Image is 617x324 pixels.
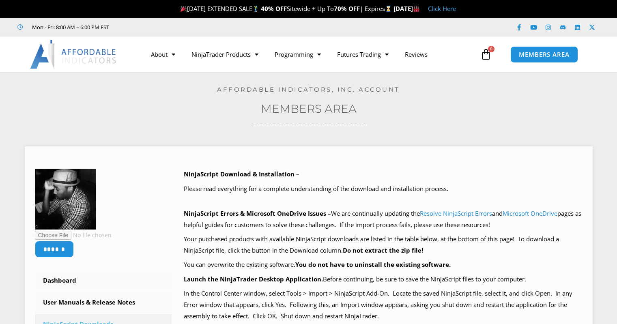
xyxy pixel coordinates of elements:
a: Dashboard [35,270,172,291]
a: Futures Trading [329,45,397,64]
strong: 40% OFF [261,4,287,13]
a: Microsoft OneDrive [503,209,557,217]
b: Launch the NinjaTrader Desktop Application. [184,275,323,283]
strong: 70% OFF [334,4,360,13]
span: Mon - Fri: 8:00 AM – 6:00 PM EST [30,22,109,32]
img: 🏌️‍♂️ [253,6,259,12]
p: Please read everything for a complete understanding of the download and installation process. [184,183,583,195]
a: Resolve NinjaScript Errors [420,209,492,217]
p: You can overwrite the existing software. [184,259,583,270]
img: ⌛ [385,6,391,12]
a: MEMBERS AREA [510,46,578,63]
a: About [143,45,183,64]
a: Affordable Indicators, Inc. Account [217,86,400,93]
a: Reviews [397,45,436,64]
a: User Manuals & Release Notes [35,292,172,313]
img: 🏭 [413,6,419,12]
a: Programming [267,45,329,64]
iframe: Customer reviews powered by Trustpilot [120,23,242,31]
a: Members Area [261,102,357,116]
p: Your purchased products with available NinjaScript downloads are listed in the table below, at th... [184,234,583,256]
a: Click Here [428,4,456,13]
a: NinjaTrader Products [183,45,267,64]
span: MEMBERS AREA [519,51,570,58]
b: NinjaScript Errors & Microsoft OneDrive Issues – [184,209,331,217]
p: In the Control Center window, select Tools > Import > NinjaScript Add-On. Locate the saved NinjaS... [184,288,583,322]
p: We are continually updating the and pages as helpful guides for customers to solve these challeng... [184,208,583,231]
img: f7112a51e0fcf315e3b4805ca5cae9f1b1f9dec36e4fe1df20c367b4deae0ed4 [35,169,96,230]
nav: Menu [143,45,478,64]
strong: [DATE] [393,4,420,13]
b: NinjaScript Download & Installation – [184,170,299,178]
img: 🎉 [181,6,187,12]
span: [DATE] EXTENDED SALE Sitewide + Up To | Expires [178,4,393,13]
span: 0 [488,46,494,52]
b: You do not have to uninstall the existing software. [295,260,451,268]
img: LogoAI | Affordable Indicators – NinjaTrader [30,40,117,69]
p: Before continuing, be sure to save the NinjaScript files to your computer. [184,274,583,285]
a: 0 [468,43,504,66]
b: Do not extract the zip file! [343,246,423,254]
